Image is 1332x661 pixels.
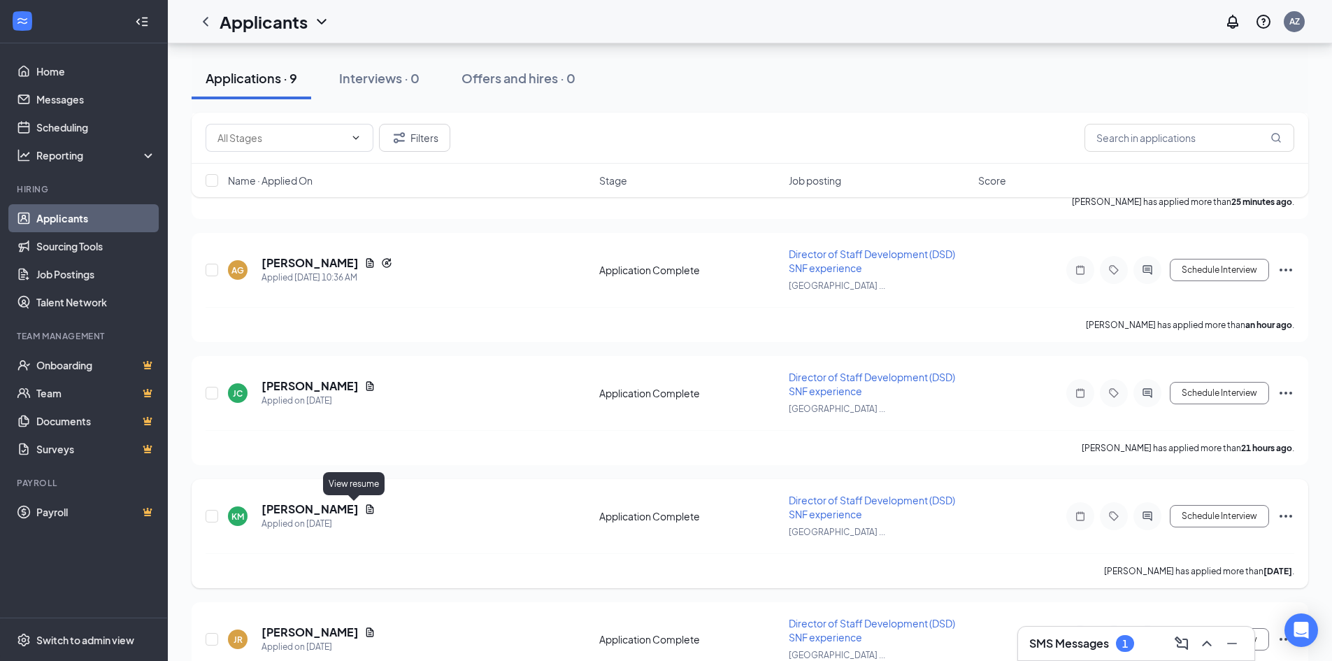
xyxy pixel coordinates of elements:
[1241,443,1292,453] b: 21 hours ago
[36,288,156,316] a: Talent Network
[17,330,153,342] div: Team Management
[1082,442,1294,454] p: [PERSON_NAME] has applied more than .
[789,173,841,187] span: Job posting
[1277,262,1294,278] svg: Ellipses
[789,371,955,397] span: Director of Staff Development (DSD) SNF experience
[36,113,156,141] a: Scheduling
[197,13,214,30] svg: ChevronLeft
[599,173,627,187] span: Stage
[1170,382,1269,404] button: Schedule Interview
[1277,508,1294,525] svg: Ellipses
[599,386,780,400] div: Application Complete
[1170,259,1269,281] button: Schedule Interview
[1105,511,1122,522] svg: Tag
[36,435,156,463] a: SurveysCrown
[978,173,1006,187] span: Score
[1084,124,1294,152] input: Search in applications
[364,504,375,515] svg: Document
[233,388,243,399] div: JC
[1086,319,1294,331] p: [PERSON_NAME] has applied more than .
[364,627,375,638] svg: Document
[1139,511,1156,522] svg: ActiveChat
[231,511,244,523] div: KM
[1170,505,1269,527] button: Schedule Interview
[36,260,156,288] a: Job Postings
[262,502,359,517] h5: [PERSON_NAME]
[262,625,359,640] h5: [PERSON_NAME]
[1289,15,1300,27] div: AZ
[1072,511,1089,522] svg: Note
[1224,635,1240,652] svg: Minimize
[1139,264,1156,276] svg: ActiveChat
[228,173,313,187] span: Name · Applied On
[1196,632,1218,655] button: ChevronUp
[206,69,297,87] div: Applications · 9
[1170,632,1193,655] button: ComposeMessage
[231,264,244,276] div: AG
[391,129,408,146] svg: Filter
[36,633,134,647] div: Switch to admin view
[1255,13,1272,30] svg: QuestionInfo
[1263,566,1292,576] b: [DATE]
[262,517,375,531] div: Applied on [DATE]
[1105,388,1122,399] svg: Tag
[364,257,375,269] svg: Document
[36,85,156,113] a: Messages
[1104,565,1294,577] p: [PERSON_NAME] has applied more than .
[350,132,361,143] svg: ChevronDown
[1198,635,1215,652] svg: ChevronUp
[220,10,308,34] h1: Applicants
[36,407,156,435] a: DocumentsCrown
[379,124,450,152] button: Filter Filters
[262,394,375,408] div: Applied on [DATE]
[36,204,156,232] a: Applicants
[1270,132,1282,143] svg: MagnifyingGlass
[789,527,885,537] span: [GEOGRAPHIC_DATA] ...
[36,351,156,379] a: OnboardingCrown
[1277,631,1294,648] svg: Ellipses
[1105,264,1122,276] svg: Tag
[789,650,885,660] span: [GEOGRAPHIC_DATA] ...
[381,257,392,269] svg: Reapply
[1277,385,1294,401] svg: Ellipses
[1139,388,1156,399] svg: ActiveChat
[262,271,392,285] div: Applied [DATE] 10:36 AM
[599,632,780,646] div: Application Complete
[461,69,575,87] div: Offers and hires · 0
[1245,320,1292,330] b: an hour ago
[36,232,156,260] a: Sourcing Tools
[135,15,149,29] svg: Collapse
[1173,635,1190,652] svg: ComposeMessage
[217,130,345,145] input: All Stages
[1224,13,1241,30] svg: Notifications
[262,255,359,271] h5: [PERSON_NAME]
[1072,264,1089,276] svg: Note
[339,69,420,87] div: Interviews · 0
[599,263,780,277] div: Application Complete
[789,494,955,520] span: Director of Staff Development (DSD) SNF experience
[36,148,157,162] div: Reporting
[17,183,153,195] div: Hiring
[262,378,359,394] h5: [PERSON_NAME]
[36,379,156,407] a: TeamCrown
[36,57,156,85] a: Home
[364,381,375,392] svg: Document
[789,248,955,274] span: Director of Staff Development (DSD) SNF experience
[1284,613,1318,647] div: Open Intercom Messenger
[262,640,375,654] div: Applied on [DATE]
[323,472,385,495] div: View resume
[789,404,885,414] span: [GEOGRAPHIC_DATA] ...
[789,280,885,291] span: [GEOGRAPHIC_DATA] ...
[1029,636,1109,651] h3: SMS Messages
[1221,632,1243,655] button: Minimize
[17,148,31,162] svg: Analysis
[1122,638,1128,650] div: 1
[789,617,955,644] span: Director of Staff Development (DSD) SNF experience
[36,498,156,526] a: PayrollCrown
[313,13,330,30] svg: ChevronDown
[17,477,153,489] div: Payroll
[17,633,31,647] svg: Settings
[234,634,243,646] div: JR
[599,509,780,523] div: Application Complete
